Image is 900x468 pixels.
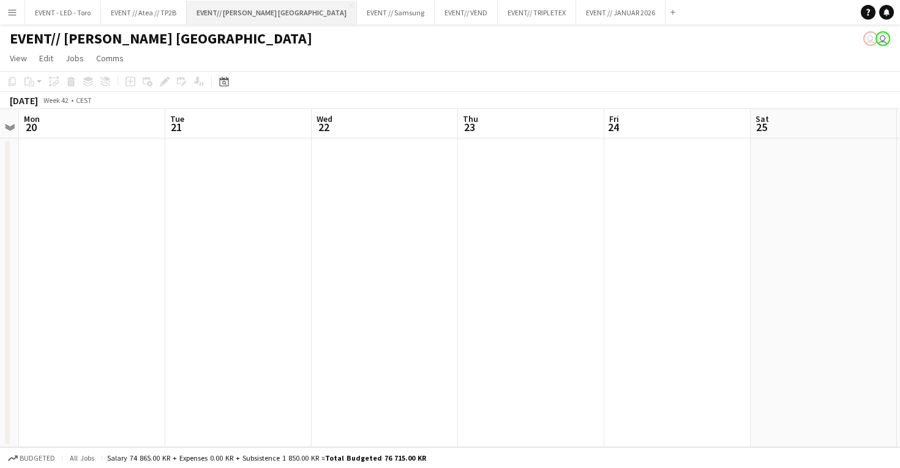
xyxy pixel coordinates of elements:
a: Jobs [61,50,89,66]
button: EVENT - LED - Toro [25,1,101,25]
span: Edit [39,53,53,64]
span: Week 42 [40,96,71,105]
span: Total Budgeted 76 715.00 KR [325,453,426,462]
span: All jobs [67,453,97,462]
span: Budgeted [20,454,55,462]
button: EVENT // JANUAR 2026 [576,1,666,25]
span: 25 [754,120,769,134]
button: Budgeted [6,451,57,465]
span: 21 [168,120,184,134]
button: EVENT// [PERSON_NAME] [GEOGRAPHIC_DATA] [187,1,357,25]
h1: EVENT// [PERSON_NAME] [GEOGRAPHIC_DATA] [10,29,312,48]
button: EVENT // Atea // TP2B [101,1,187,25]
div: [DATE] [10,94,38,107]
app-user-avatar: Ylva Barane [863,31,878,46]
span: 22 [315,120,332,134]
span: Wed [317,113,332,124]
button: EVENT// VEND [435,1,498,25]
app-user-avatar: Ylva Barane [876,31,890,46]
div: Salary 74 865.00 KR + Expenses 0.00 KR + Subsistence 1 850.00 KR = [107,453,426,462]
span: Fri [609,113,619,124]
button: EVENT// TRIPLETEX [498,1,576,25]
div: CEST [76,96,92,105]
span: Tue [170,113,184,124]
span: Mon [24,113,40,124]
span: Sat [756,113,769,124]
a: Edit [34,50,58,66]
span: 23 [461,120,478,134]
span: 20 [22,120,40,134]
span: Thu [463,113,478,124]
a: View [5,50,32,66]
span: Jobs [66,53,84,64]
span: View [10,53,27,64]
span: 24 [607,120,619,134]
span: Comms [96,53,124,64]
a: Comms [91,50,129,66]
button: EVENT // Samsung [357,1,435,25]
